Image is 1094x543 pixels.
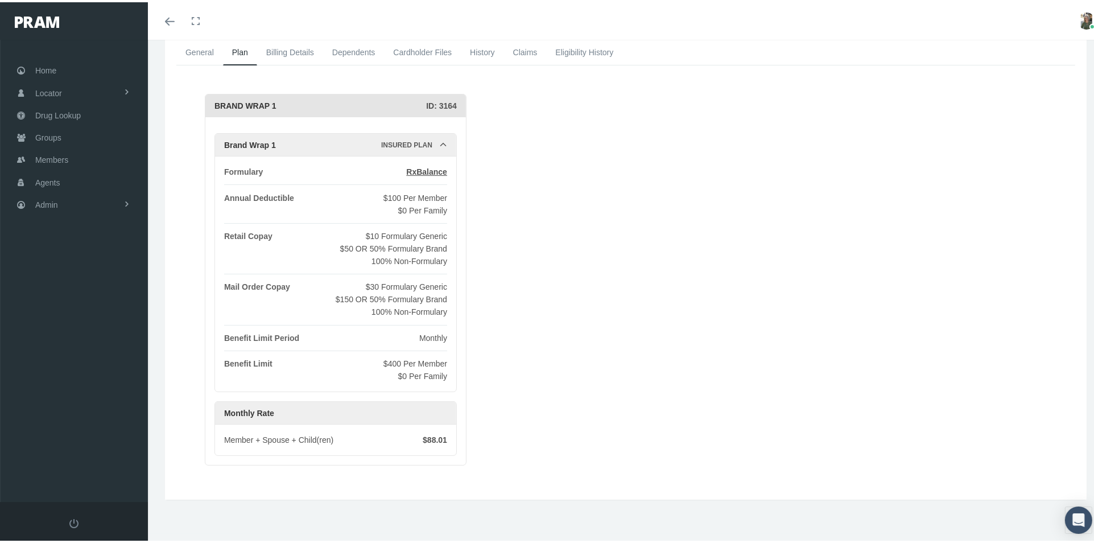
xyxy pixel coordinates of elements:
span: 100% Non-Formulary [371,305,447,314]
span: $400 Per Member [383,357,447,366]
span: $50 OR 50% Formulary Brand [340,242,447,251]
span: Monthly [419,331,447,340]
div: $88.01 [423,431,447,444]
a: History [461,38,504,63]
div: Formulary [224,163,263,176]
span: Groups [35,125,61,146]
span: Locator [35,80,62,102]
span: Agents [35,170,60,191]
div: Annual Deductible [224,190,294,215]
a: Claims [504,38,547,63]
div: Insured Plan [381,131,439,154]
span: $0 Per Family [398,369,447,379]
div: Open Intercom Messenger [1065,504,1092,532]
div: Brand Wrap 1 [224,131,381,154]
span: RxBalance [406,165,447,174]
span: $0 Per Family [398,204,447,213]
a: Dependents [323,38,385,63]
span: $150 OR 50% Formulary Brand [336,293,447,302]
span: Drug Lookup [35,102,81,124]
span: 100% Non-Formulary [371,254,447,264]
span: $10 Formulary Generic [366,229,447,238]
div: Benefit Limit [224,355,273,380]
img: PRAM_20_x_78.png [15,14,59,26]
span: Home [35,57,56,79]
a: Eligibility History [546,38,622,63]
div: Mail Order Copay [224,278,290,316]
span: Members [35,147,68,168]
div: Member + Spouse + Child(ren) [224,431,333,444]
a: Plan [223,38,257,63]
div: Monthly Rate [224,400,447,422]
span: $100 Per Member [383,191,447,200]
span: $30 Formulary Generic [366,280,447,289]
div: Retail Copay [224,228,273,265]
div: BRAND WRAP 1 [214,92,426,115]
div: Benefit Limit Period [224,330,299,342]
span: ID: 3164 [426,99,457,108]
span: Admin [35,192,58,213]
a: Billing Details [257,38,323,63]
a: Cardholder Files [384,38,461,63]
a: General [176,38,223,63]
